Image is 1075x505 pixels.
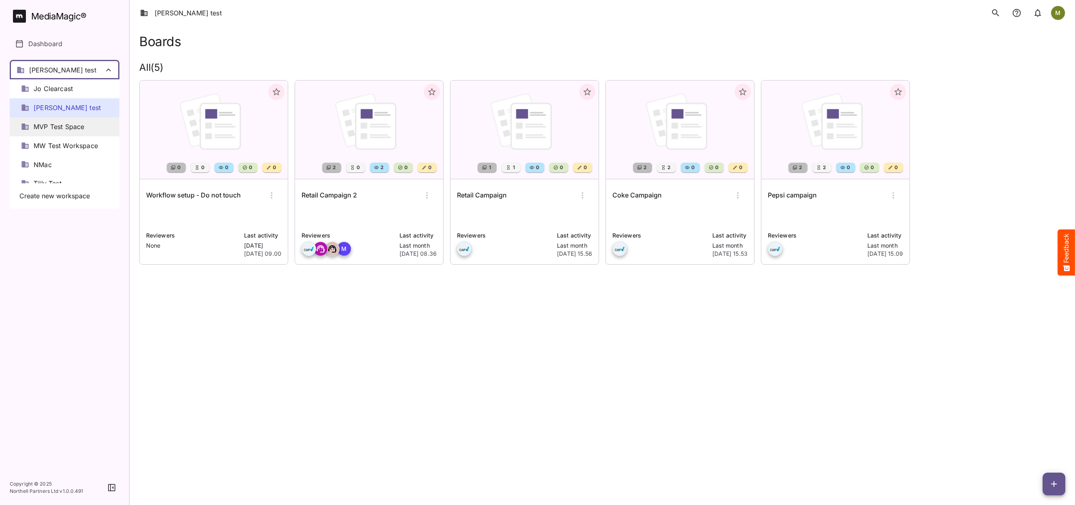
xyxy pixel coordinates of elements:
[1009,5,1025,21] button: notifications
[1030,5,1046,21] button: notifications
[19,191,90,201] span: Create new workspace
[34,141,98,151] span: MW Test Workspace
[34,122,84,132] span: MVP Test Space
[34,179,62,188] span: Tilly Test
[34,103,101,112] span: [PERSON_NAME] test
[1058,229,1075,276] button: Feedback
[15,188,115,204] button: Create new workspace
[34,84,73,93] span: Jo Clearcast
[34,160,52,170] span: NMac
[1051,6,1065,20] div: M
[988,5,1004,21] button: search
